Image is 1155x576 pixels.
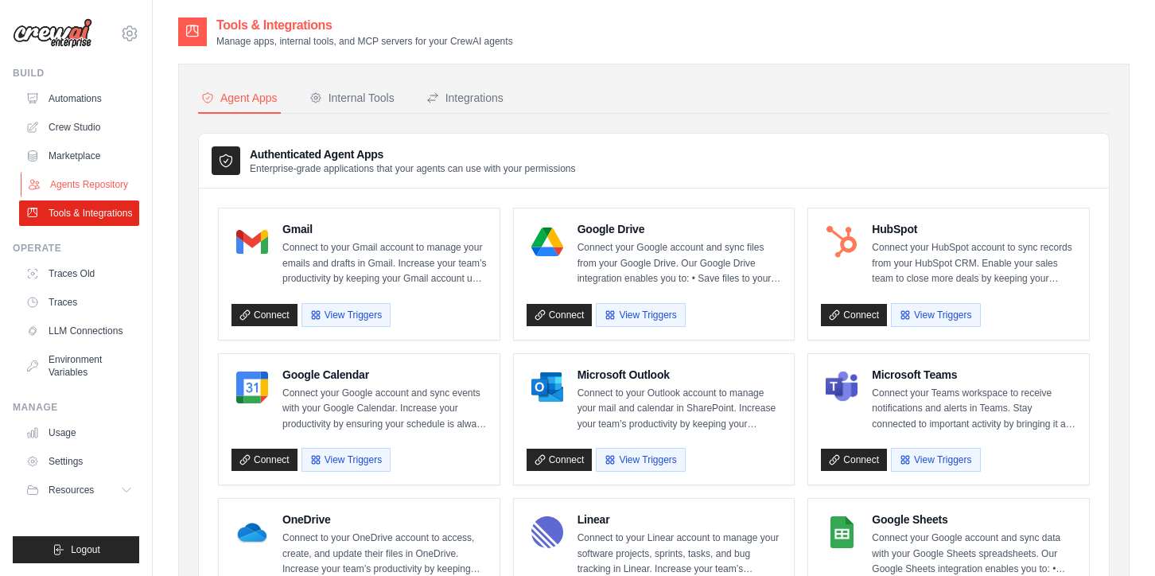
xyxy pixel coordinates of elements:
[19,200,139,226] a: Tools & Integrations
[19,318,139,344] a: LLM Connections
[282,240,487,287] p: Connect to your Gmail account to manage your emails and drafts in Gmail. Increase your team’s pro...
[531,372,563,403] img: Microsoft Outlook Logo
[201,90,278,106] div: Agent Apps
[423,84,507,114] button: Integrations
[13,67,139,80] div: Build
[577,367,782,383] h4: Microsoft Outlook
[13,401,139,414] div: Manage
[531,226,563,258] img: Google Drive Logo
[826,372,857,403] img: Microsoft Teams Logo
[236,372,268,403] img: Google Calendar Logo
[282,221,487,237] h4: Gmail
[826,516,857,548] img: Google Sheets Logo
[231,449,297,471] a: Connect
[19,115,139,140] a: Crew Studio
[309,90,395,106] div: Internal Tools
[826,226,857,258] img: HubSpot Logo
[577,221,782,237] h4: Google Drive
[872,512,1076,527] h4: Google Sheets
[19,290,139,315] a: Traces
[527,449,593,471] a: Connect
[13,242,139,255] div: Operate
[19,261,139,286] a: Traces Old
[19,420,139,446] a: Usage
[872,386,1076,433] p: Connect your Teams workspace to receive notifications and alerts in Teams. Stay connected to impo...
[19,143,139,169] a: Marketplace
[198,84,281,114] button: Agent Apps
[527,304,593,326] a: Connect
[231,304,297,326] a: Connect
[596,303,685,327] button: View Triggers
[250,146,576,162] h3: Authenticated Agent Apps
[19,477,139,503] button: Resources
[250,162,576,175] p: Enterprise-grade applications that your agents can use with your permissions
[282,367,487,383] h4: Google Calendar
[13,536,139,563] button: Logout
[306,84,398,114] button: Internal Tools
[891,303,980,327] button: View Triggers
[19,449,139,474] a: Settings
[21,172,141,197] a: Agents Repository
[577,386,782,433] p: Connect to your Outlook account to manage your mail and calendar in SharePoint. Increase your tea...
[19,86,139,111] a: Automations
[13,18,92,49] img: Logo
[531,516,563,548] img: Linear Logo
[301,303,391,327] button: View Triggers
[577,240,782,287] p: Connect your Google account and sync files from your Google Drive. Our Google Drive integration e...
[301,448,391,472] button: View Triggers
[426,90,504,106] div: Integrations
[282,386,487,433] p: Connect your Google account and sync events with your Google Calendar. Increase your productivity...
[236,516,268,548] img: OneDrive Logo
[872,367,1076,383] h4: Microsoft Teams
[49,484,94,496] span: Resources
[577,512,782,527] h4: Linear
[596,448,685,472] button: View Triggers
[821,449,887,471] a: Connect
[872,221,1076,237] h4: HubSpot
[19,347,139,385] a: Environment Variables
[891,448,980,472] button: View Triggers
[282,512,487,527] h4: OneDrive
[872,240,1076,287] p: Connect your HubSpot account to sync records from your HubSpot CRM. Enable your sales team to clo...
[71,543,100,556] span: Logout
[821,304,887,326] a: Connect
[216,16,513,35] h2: Tools & Integrations
[216,35,513,48] p: Manage apps, internal tools, and MCP servers for your CrewAI agents
[236,226,268,258] img: Gmail Logo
